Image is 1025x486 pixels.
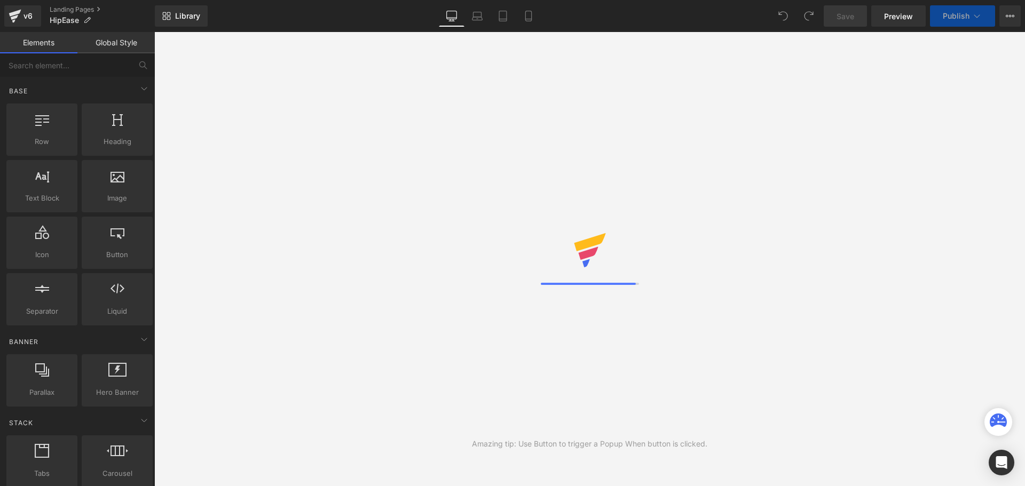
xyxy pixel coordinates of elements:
span: Icon [10,249,74,260]
button: More [999,5,1021,27]
a: Desktop [439,5,464,27]
a: Landing Pages [50,5,155,14]
a: Tablet [490,5,516,27]
span: Library [175,11,200,21]
span: Preview [884,11,913,22]
a: Laptop [464,5,490,27]
button: Undo [772,5,794,27]
span: Row [10,136,74,147]
span: Image [85,193,149,204]
span: Liquid [85,306,149,317]
span: Separator [10,306,74,317]
div: Amazing tip: Use Button to trigger a Popup When button is clicked. [472,438,707,450]
a: v6 [4,5,41,27]
span: Stack [8,418,34,428]
span: Publish [943,12,969,20]
a: Mobile [516,5,541,27]
span: Heading [85,136,149,147]
span: Tabs [10,468,74,479]
a: Global Style [77,32,155,53]
span: Base [8,86,29,96]
span: Save [837,11,854,22]
span: Text Block [10,193,74,204]
div: Open Intercom Messenger [989,450,1014,475]
span: HipEase [50,16,79,25]
a: Preview [871,5,926,27]
button: Redo [798,5,819,27]
a: New Library [155,5,208,27]
span: Button [85,249,149,260]
span: Banner [8,337,40,347]
span: Carousel [85,468,149,479]
span: Parallax [10,387,74,398]
button: Publish [930,5,995,27]
span: Hero Banner [85,387,149,398]
div: v6 [21,9,35,23]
